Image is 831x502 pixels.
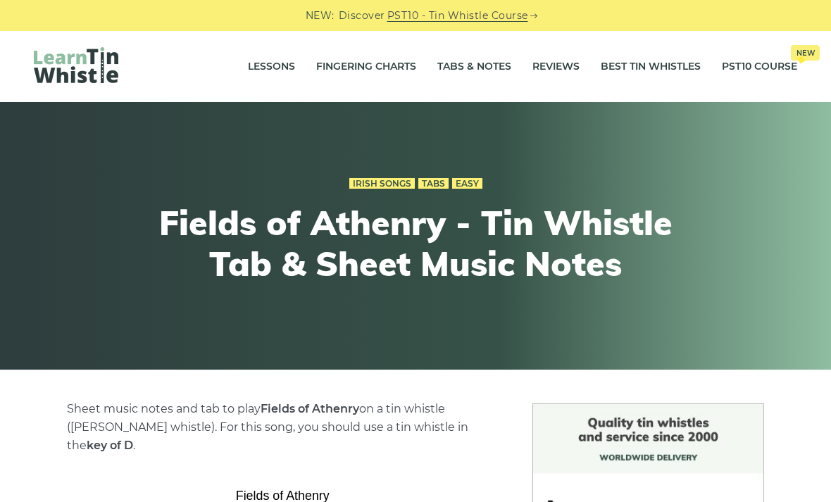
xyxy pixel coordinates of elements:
[248,49,295,84] a: Lessons
[791,45,820,61] span: New
[156,203,675,284] h1: Fields of Athenry - Tin Whistle Tab & Sheet Music Notes
[437,49,511,84] a: Tabs & Notes
[316,49,416,84] a: Fingering Charts
[87,439,133,452] strong: key of D
[34,47,118,83] img: LearnTinWhistle.com
[601,49,701,84] a: Best Tin Whistles
[532,49,580,84] a: Reviews
[722,49,797,84] a: PST10 CourseNew
[67,400,498,455] p: Sheet music notes and tab to play on a tin whistle ([PERSON_NAME] whistle). For this song, you sh...
[418,178,449,189] a: Tabs
[452,178,482,189] a: Easy
[349,178,415,189] a: Irish Songs
[261,402,359,415] strong: Fields of Athenry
